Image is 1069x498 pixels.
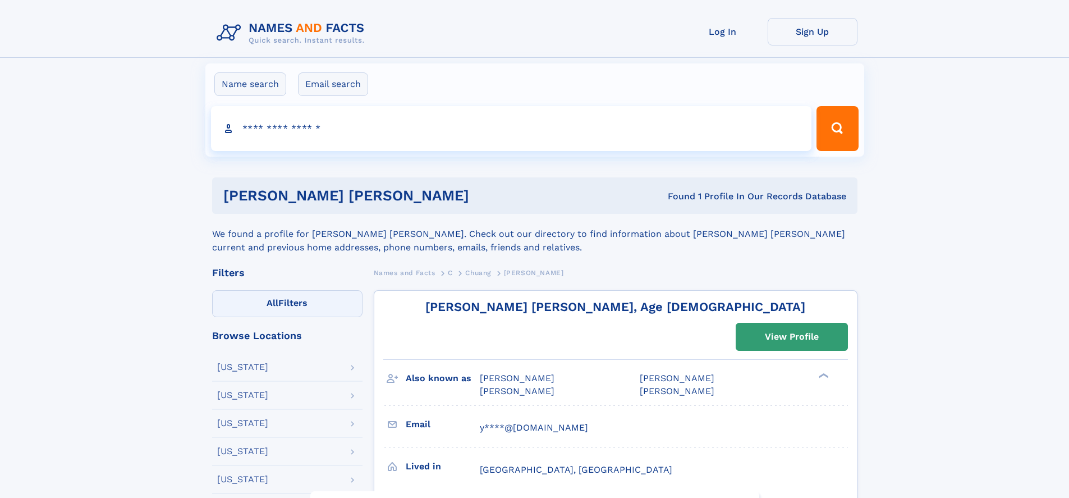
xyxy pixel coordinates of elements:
[212,214,857,254] div: We found a profile for [PERSON_NAME] [PERSON_NAME]. Check out our directory to find information a...
[214,72,286,96] label: Name search
[217,419,268,428] div: [US_STATE]
[211,106,812,151] input: search input
[406,457,480,476] h3: Lived in
[217,391,268,400] div: [US_STATE]
[480,386,554,396] span: [PERSON_NAME]
[504,269,564,277] span: [PERSON_NAME]
[480,464,672,475] span: [GEOGRAPHIC_DATA], [GEOGRAPHIC_DATA]
[816,106,858,151] button: Search Button
[212,331,363,341] div: Browse Locations
[480,373,554,383] span: [PERSON_NAME]
[298,72,368,96] label: Email search
[465,269,491,277] span: Chuang
[217,447,268,456] div: [US_STATE]
[736,323,847,350] a: View Profile
[406,415,480,434] h3: Email
[425,300,805,314] a: [PERSON_NAME] [PERSON_NAME], Age [DEMOGRAPHIC_DATA]
[816,372,829,380] div: ❯
[212,268,363,278] div: Filters
[374,266,435,280] a: Names and Facts
[212,18,374,48] img: Logo Names and Facts
[465,266,491,280] a: Chuang
[678,18,768,45] a: Log In
[568,190,846,203] div: Found 1 Profile In Our Records Database
[267,298,278,308] span: All
[640,386,714,396] span: [PERSON_NAME]
[217,475,268,484] div: [US_STATE]
[223,189,568,203] h1: [PERSON_NAME] [PERSON_NAME]
[406,369,480,388] h3: Also known as
[765,324,819,350] div: View Profile
[768,18,857,45] a: Sign Up
[640,373,714,383] span: [PERSON_NAME]
[212,290,363,317] label: Filters
[448,269,453,277] span: C
[217,363,268,372] div: [US_STATE]
[448,266,453,280] a: C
